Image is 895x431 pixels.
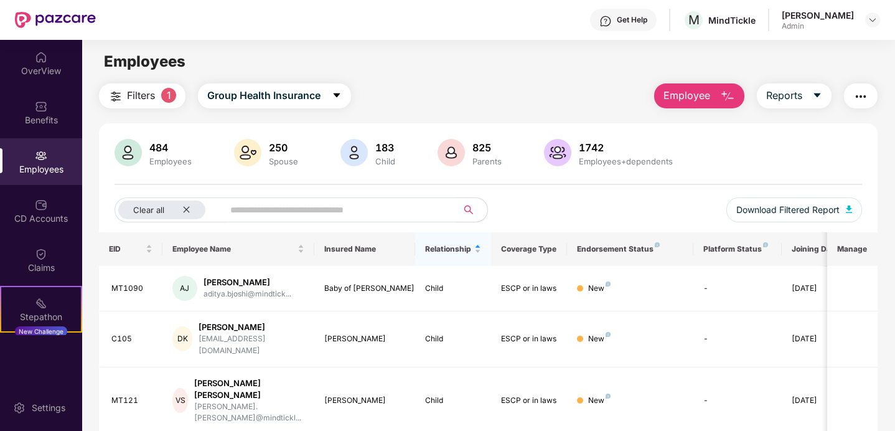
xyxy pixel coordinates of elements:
[425,333,481,345] div: Child
[606,332,611,337] img: svg+xml;base64,PHN2ZyB4bWxucz0iaHR0cDovL3d3dy53My5vcmcvMjAwMC9zdmciIHdpZHRoPSI4IiBoZWlnaHQ9IjgiIH...
[425,395,481,407] div: Child
[108,89,123,104] img: svg+xml;base64,PHN2ZyB4bWxucz0iaHR0cDovL3d3dy53My5vcmcvMjAwMC9zdmciIHdpZHRoPSIyNCIgaGVpZ2h0PSIyNC...
[501,283,557,295] div: ESCP or in laws
[782,9,854,21] div: [PERSON_NAME]
[373,156,398,166] div: Child
[782,21,854,31] div: Admin
[324,333,406,345] div: [PERSON_NAME]
[846,206,852,213] img: svg+xml;base64,PHN2ZyB4bWxucz0iaHR0cDovL3d3dy53My5vcmcvMjAwMC9zdmciIHhtbG5zOnhsaW5rPSJodHRwOi8vd3...
[588,395,611,407] div: New
[147,141,194,154] div: 484
[111,333,152,345] div: C105
[425,283,481,295] div: Child
[99,232,162,266] th: EID
[438,139,465,166] img: svg+xml;base64,PHN2ZyB4bWxucz0iaHR0cDovL3d3dy53My5vcmcvMjAwMC9zdmciIHhtbG5zOnhsaW5rPSJodHRwOi8vd3...
[172,276,197,301] div: AJ
[172,244,295,254] span: Employee Name
[599,15,612,27] img: svg+xml;base64,PHN2ZyBpZD0iSGVscC0zMngzMiIgeG1sbnM9Imh0dHA6Ly93d3cudzMub3JnLzIwMDAvc3ZnIiB3aWR0aD...
[501,333,557,345] div: ESCP or in laws
[588,333,611,345] div: New
[35,297,47,310] img: svg+xml;base64,PHN2ZyB4bWxucz0iaHR0cDovL3d3dy53My5vcmcvMjAwMC9zdmciIHdpZHRoPSIyMSIgaGVpZ2h0PSIyMC...
[35,51,47,64] img: svg+xml;base64,PHN2ZyBpZD0iSG9tZSIgeG1sbnM9Imh0dHA6Ly93d3cudzMub3JnLzIwMDAvc3ZnIiB3aWR0aD0iMjAiIG...
[28,402,69,414] div: Settings
[35,248,47,260] img: svg+xml;base64,PHN2ZyBpZD0iQ2xhaW0iIHhtbG5zPSJodHRwOi8vd3d3LnczLm9yZy8yMDAwL3N2ZyIgd2lkdGg9IjIwIi...
[199,321,304,333] div: [PERSON_NAME]
[688,12,700,27] span: M
[606,394,611,399] img: svg+xml;base64,PHN2ZyB4bWxucz0iaHR0cDovL3d3dy53My5vcmcvMjAwMC9zdmciIHdpZHRoPSI4IiBoZWlnaHQ9IjgiIH...
[111,283,152,295] div: MT1090
[868,15,878,25] img: svg+xml;base64,PHN2ZyBpZD0iRHJvcGRvd24tMzJ4MzIiIHhtbG5zPSJodHRwOi8vd3d3LnczLm9yZy8yMDAwL3N2ZyIgd2...
[266,141,301,154] div: 250
[792,395,848,407] div: [DATE]
[115,139,142,166] img: svg+xml;base64,PHN2ZyB4bWxucz0iaHR0cDovL3d3dy53My5vcmcvMjAwMC9zdmciIHhtbG5zOnhsaW5rPSJodHRwOi8vd3...
[111,395,152,407] div: MT121
[457,205,481,215] span: search
[133,205,164,215] span: Clear all
[655,242,660,247] img: svg+xml;base64,PHN2ZyB4bWxucz0iaHR0cDovL3d3dy53My5vcmcvMjAwMC9zdmciIHdpZHRoPSI4IiBoZWlnaHQ9IjgiIH...
[576,141,675,154] div: 1742
[425,244,472,254] span: Relationship
[736,203,840,217] span: Download Filtered Report
[104,52,185,70] span: Employees
[35,100,47,113] img: svg+xml;base64,PHN2ZyBpZD0iQmVuZWZpdHMiIHhtbG5zPSJodHRwOi8vd3d3LnczLm9yZy8yMDAwL3N2ZyIgd2lkdGg9Ij...
[324,283,406,295] div: Baby of [PERSON_NAME]
[792,283,848,295] div: [DATE]
[703,244,772,254] div: Platform Status
[792,333,848,345] div: [DATE]
[501,395,557,407] div: ESCP or in laws
[340,139,368,166] img: svg+xml;base64,PHN2ZyB4bWxucz0iaHR0cDovL3d3dy53My5vcmcvMjAwMC9zdmciIHhtbG5zOnhsaW5rPSJodHRwOi8vd3...
[663,88,710,103] span: Employee
[766,88,802,103] span: Reports
[35,199,47,211] img: svg+xml;base64,PHN2ZyBpZD0iQ0RfQWNjb3VudHMiIGRhdGEtbmFtZT0iQ0QgQWNjb3VudHMiIHhtbG5zPSJodHRwOi8vd3...
[853,89,868,104] img: svg+xml;base64,PHN2ZyB4bWxucz0iaHR0cDovL3d3dy53My5vcmcvMjAwMC9zdmciIHdpZHRoPSIyNCIgaGVpZ2h0PSIyNC...
[204,277,291,288] div: [PERSON_NAME]
[577,244,683,254] div: Endorsement Status
[172,326,193,351] div: DK
[576,156,675,166] div: Employees+dependents
[194,377,304,401] div: [PERSON_NAME] [PERSON_NAME]
[324,395,406,407] div: [PERSON_NAME]
[198,83,351,108] button: Group Health Insurancecaret-down
[757,83,832,108] button: Reportscaret-down
[654,83,744,108] button: Employee
[373,141,398,154] div: 183
[115,197,228,222] button: Clear allclose
[812,90,822,102] span: caret-down
[15,326,67,336] div: New Challenge
[172,388,189,413] div: VS
[35,149,47,162] img: svg+xml;base64,PHN2ZyBpZD0iRW1wbG95ZWVzIiB4bWxucz0iaHR0cDovL3d3dy53My5vcmcvMjAwMC9zdmciIHdpZHRoPS...
[617,15,647,25] div: Get Help
[782,232,858,266] th: Joining Date
[15,12,96,28] img: New Pazcare Logo
[234,139,261,166] img: svg+xml;base64,PHN2ZyB4bWxucz0iaHR0cDovL3d3dy53My5vcmcvMjAwMC9zdmciIHhtbG5zOnhsaW5rPSJodHRwOi8vd3...
[763,242,768,247] img: svg+xml;base64,PHN2ZyB4bWxucz0iaHR0cDovL3d3dy53My5vcmcvMjAwMC9zdmciIHdpZHRoPSI4IiBoZWlnaHQ9IjgiIH...
[207,88,321,103] span: Group Health Insurance
[544,139,571,166] img: svg+xml;base64,PHN2ZyB4bWxucz0iaHR0cDovL3d3dy53My5vcmcvMjAwMC9zdmciIHhtbG5zOnhsaW5rPSJodHRwOi8vd3...
[726,197,862,222] button: Download Filtered Report
[457,197,488,222] button: search
[332,90,342,102] span: caret-down
[588,283,611,295] div: New
[194,401,304,425] div: [PERSON_NAME].[PERSON_NAME]@mindtickl...
[720,89,735,104] img: svg+xml;base64,PHN2ZyB4bWxucz0iaHR0cDovL3d3dy53My5vcmcvMjAwMC9zdmciIHhtbG5zOnhsaW5rPSJodHRwOi8vd3...
[491,232,567,266] th: Coverage Type
[314,232,416,266] th: Insured Name
[606,282,611,287] img: svg+xml;base64,PHN2ZyB4bWxucz0iaHR0cDovL3d3dy53My5vcmcvMjAwMC9zdmciIHdpZHRoPSI4IiBoZWlnaHQ9IjgiIH...
[99,83,185,108] button: Filters1
[13,402,26,414] img: svg+xml;base64,PHN2ZyBpZD0iU2V0dGluZy0yMHgyMCIgeG1sbnM9Imh0dHA6Ly93d3cudzMub3JnLzIwMDAvc3ZnIiB3aW...
[204,288,291,300] div: aditya.bjoshi@mindtick...
[266,156,301,166] div: Spouse
[162,232,314,266] th: Employee Name
[161,88,176,103] span: 1
[147,156,194,166] div: Employees
[470,141,504,154] div: 825
[693,311,782,367] td: -
[1,311,81,323] div: Stepathon
[708,14,756,26] div: MindTickle
[470,156,504,166] div: Parents
[199,333,304,357] div: [EMAIL_ADDRESS][DOMAIN_NAME]
[827,232,878,266] th: Manage
[182,206,190,214] span: close
[109,244,143,254] span: EID
[693,266,782,311] td: -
